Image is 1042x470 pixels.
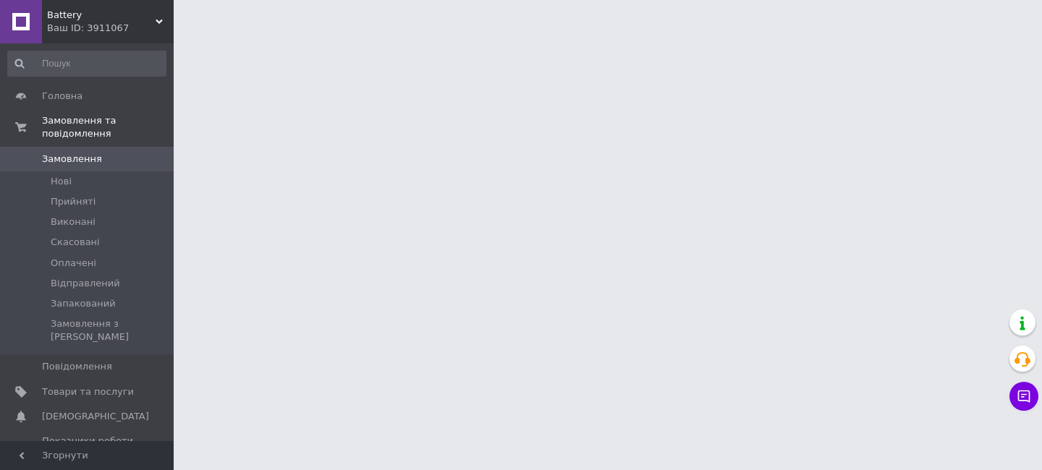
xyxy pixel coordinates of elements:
[7,51,166,77] input: Пошук
[42,360,112,373] span: Повідомлення
[42,435,134,461] span: Показники роботи компанії
[1009,382,1038,411] button: Чат з покупцем
[42,385,134,398] span: Товари та послуги
[42,90,82,103] span: Головна
[51,195,96,208] span: Прийняті
[42,153,102,166] span: Замовлення
[51,277,120,290] span: Відправлений
[51,175,72,188] span: Нові
[51,297,116,310] span: Запакований
[47,9,156,22] span: Battery
[51,215,96,228] span: Виконані
[42,410,149,423] span: [DEMOGRAPHIC_DATA]
[51,236,100,249] span: Скасовані
[51,317,165,343] span: Замовлення з [PERSON_NAME]
[42,114,174,140] span: Замовлення та повідомлення
[51,257,96,270] span: Оплачені
[47,22,174,35] div: Ваш ID: 3911067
